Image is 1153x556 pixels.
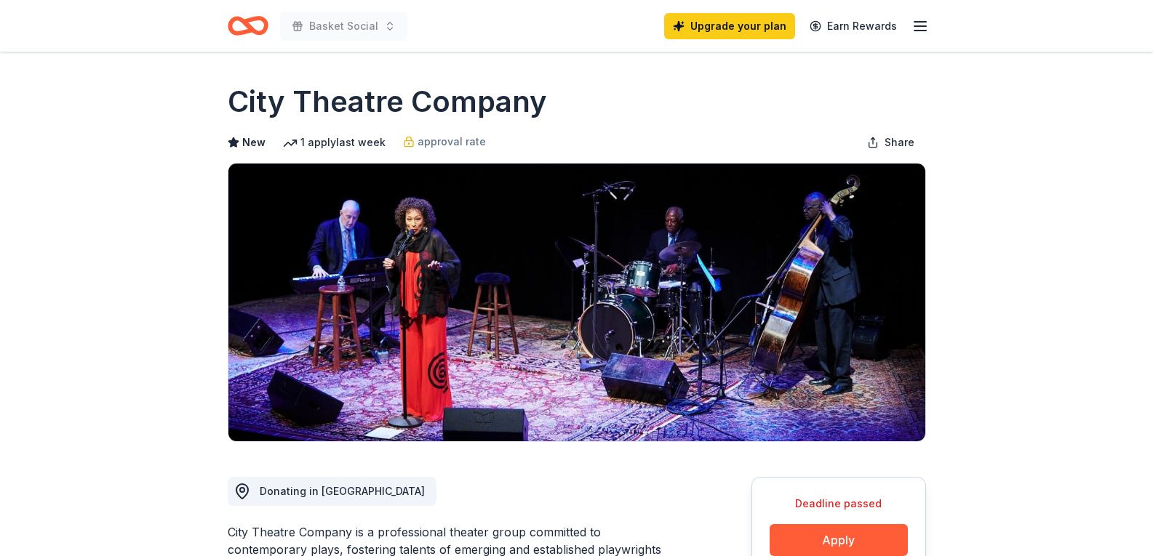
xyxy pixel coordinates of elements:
[280,12,407,41] button: Basket Social
[418,133,486,150] span: approval rate
[885,134,914,151] span: Share
[664,13,795,39] a: Upgrade your plan
[260,485,425,497] span: Donating in [GEOGRAPHIC_DATA]
[228,81,547,122] h1: City Theatre Company
[801,13,906,39] a: Earn Rewards
[770,524,908,556] button: Apply
[770,495,908,512] div: Deadline passed
[403,133,486,150] a: approval rate
[309,17,378,35] span: Basket Social
[855,128,926,157] button: Share
[228,164,925,441] img: Image for City Theatre Company
[242,134,266,151] span: New
[228,9,268,43] a: Home
[283,134,386,151] div: 1 apply last week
